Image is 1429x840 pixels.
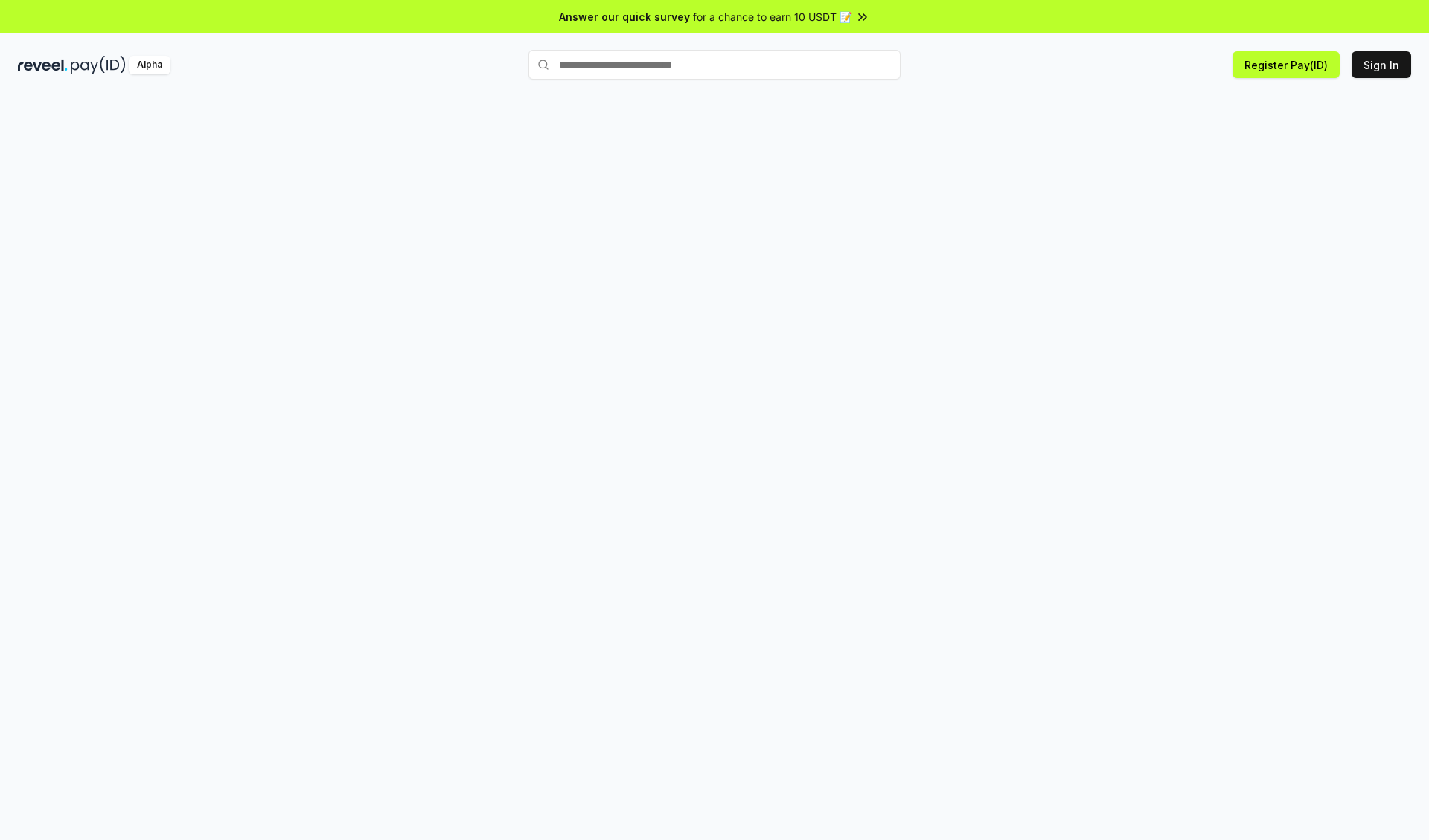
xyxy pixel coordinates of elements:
img: pay_id [71,56,126,74]
button: Register Pay(ID) [1233,51,1340,78]
div: Alpha [129,56,170,74]
span: for a chance to earn 10 USDT 📝 [693,9,852,25]
span: Answer our quick survey [559,9,690,25]
button: Sign In [1352,51,1411,78]
img: reveel_dark [18,56,68,74]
